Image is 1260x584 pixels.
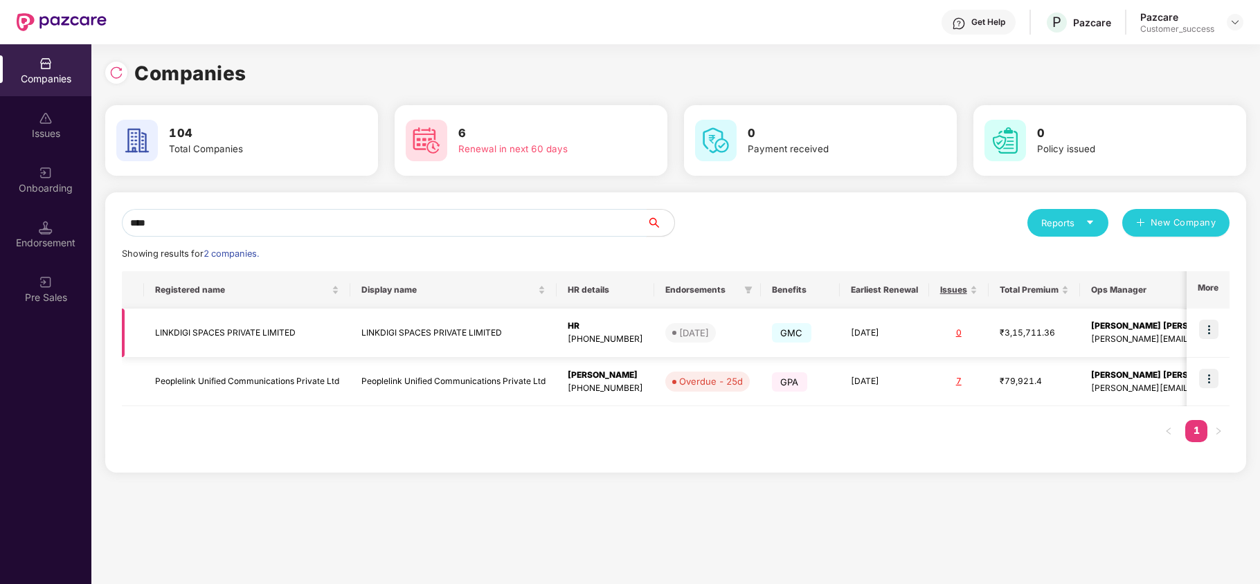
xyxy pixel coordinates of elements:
span: caret-down [1086,218,1095,227]
span: P [1052,14,1061,30]
span: GPA [772,372,807,392]
span: Issues [940,284,967,295]
span: Endorsements [665,284,739,295]
div: 7 [940,375,978,388]
div: Renewal in next 60 days [458,142,622,156]
div: [PHONE_NUMBER] [568,333,643,346]
div: [PERSON_NAME] [568,369,643,382]
img: svg+xml;base64,PHN2ZyB4bWxucz0iaHR0cDovL3d3dy53My5vcmcvMjAwMC9zdmciIHdpZHRoPSI2MCIgaGVpZ2h0PSI2MC... [984,120,1026,161]
td: Peoplelink Unified Communications Private Ltd [144,358,350,407]
img: svg+xml;base64,PHN2ZyB4bWxucz0iaHR0cDovL3d3dy53My5vcmcvMjAwMC9zdmciIHdpZHRoPSI2MCIgaGVpZ2h0PSI2MC... [116,120,158,161]
img: icon [1199,320,1218,339]
h3: 6 [458,125,622,143]
div: Get Help [971,17,1005,28]
div: [PHONE_NUMBER] [568,382,643,395]
button: left [1158,420,1180,442]
th: Registered name [144,271,350,309]
span: left [1164,427,1173,435]
td: LINKDIGI SPACES PRIVATE LIMITED [144,309,350,358]
a: 1 [1185,420,1207,441]
img: svg+xml;base64,PHN2ZyB3aWR0aD0iMjAiIGhlaWdodD0iMjAiIHZpZXdCb3g9IjAgMCAyMCAyMCIgZmlsbD0ibm9uZSIgeG... [39,166,53,180]
button: right [1207,420,1230,442]
div: HR [568,320,643,333]
div: Customer_success [1140,24,1214,35]
th: Issues [929,271,989,309]
img: svg+xml;base64,PHN2ZyBpZD0iRHJvcGRvd24tMzJ4MzIiIHhtbG5zPSJodHRwOi8vd3d3LnczLm9yZy8yMDAwL3N2ZyIgd2... [1230,17,1241,28]
th: Display name [350,271,557,309]
td: [DATE] [840,309,929,358]
button: search [646,209,675,237]
span: filter [741,282,755,298]
li: 1 [1185,420,1207,442]
img: svg+xml;base64,PHN2ZyB4bWxucz0iaHR0cDovL3d3dy53My5vcmcvMjAwMC9zdmciIHdpZHRoPSI2MCIgaGVpZ2h0PSI2MC... [695,120,737,161]
span: Display name [361,284,535,295]
img: svg+xml;base64,PHN2ZyB3aWR0aD0iMjAiIGhlaWdodD0iMjAiIHZpZXdCb3g9IjAgMCAyMCAyMCIgZmlsbD0ibm9uZSIgeG... [39,275,53,289]
img: New Pazcare Logo [17,13,107,31]
th: HR details [557,271,654,309]
img: svg+xml;base64,PHN2ZyBpZD0iQ29tcGFuaWVzIiB4bWxucz0iaHR0cDovL3d3dy53My5vcmcvMjAwMC9zdmciIHdpZHRoPS... [39,57,53,71]
th: Benefits [761,271,840,309]
div: Pazcare [1073,16,1111,29]
h1: Companies [134,58,246,89]
h3: 0 [748,125,911,143]
li: Previous Page [1158,420,1180,442]
div: ₹3,15,711.36 [1000,327,1069,340]
img: svg+xml;base64,PHN2ZyBpZD0iUmVsb2FkLTMyeDMyIiB4bWxucz0iaHR0cDovL3d3dy53My5vcmcvMjAwMC9zdmciIHdpZH... [109,66,123,80]
th: More [1187,271,1230,309]
div: Overdue - 25d [679,374,743,388]
span: right [1214,427,1223,435]
span: plus [1136,218,1145,229]
span: Showing results for [122,248,259,259]
div: Reports [1041,216,1095,230]
div: Payment received [748,142,911,156]
div: ₹79,921.4 [1000,375,1069,388]
span: 2 companies. [204,248,259,259]
span: filter [744,286,753,294]
h3: 104 [169,125,332,143]
div: Pazcare [1140,10,1214,24]
img: svg+xml;base64,PHN2ZyB4bWxucz0iaHR0cDovL3d3dy53My5vcmcvMjAwMC9zdmciIHdpZHRoPSI2MCIgaGVpZ2h0PSI2MC... [406,120,447,161]
div: 0 [940,327,978,340]
th: Earliest Renewal [840,271,929,309]
span: Total Premium [1000,284,1059,295]
h3: 0 [1037,125,1200,143]
span: New Company [1151,216,1216,230]
div: Policy issued [1037,142,1200,156]
img: svg+xml;base64,PHN2ZyB3aWR0aD0iMTQuNSIgaGVpZ2h0PSIxNC41IiB2aWV3Qm94PSIwIDAgMTYgMTYiIGZpbGw9Im5vbm... [39,221,53,235]
img: svg+xml;base64,PHN2ZyBpZD0iSGVscC0zMngzMiIgeG1sbnM9Imh0dHA6Ly93d3cudzMub3JnLzIwMDAvc3ZnIiB3aWR0aD... [952,17,966,30]
img: icon [1199,369,1218,388]
td: LINKDIGI SPACES PRIVATE LIMITED [350,309,557,358]
span: GMC [772,323,811,343]
td: Peoplelink Unified Communications Private Ltd [350,358,557,407]
div: [DATE] [679,326,709,340]
li: Next Page [1207,420,1230,442]
td: [DATE] [840,358,929,407]
button: plusNew Company [1122,209,1230,237]
span: Registered name [155,284,329,295]
div: Total Companies [169,142,332,156]
span: search [646,217,674,228]
img: svg+xml;base64,PHN2ZyBpZD0iSXNzdWVzX2Rpc2FibGVkIiB4bWxucz0iaHR0cDovL3d3dy53My5vcmcvMjAwMC9zdmciIH... [39,111,53,125]
th: Total Premium [989,271,1080,309]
